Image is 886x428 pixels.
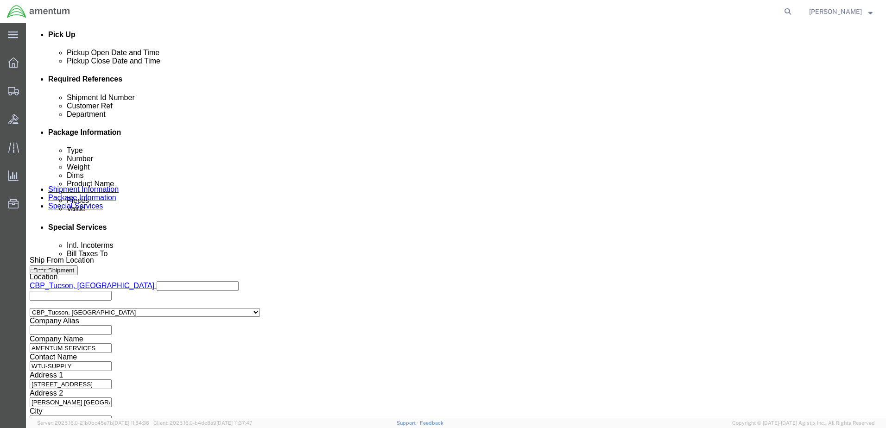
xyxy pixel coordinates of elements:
[6,5,70,19] img: logo
[26,23,886,418] iframe: FS Legacy Container
[397,420,420,426] a: Support
[809,6,873,17] button: [PERSON_NAME]
[732,419,875,427] span: Copyright © [DATE]-[DATE] Agistix Inc., All Rights Reserved
[216,420,253,426] span: [DATE] 11:37:47
[420,420,443,426] a: Feedback
[113,420,149,426] span: [DATE] 11:54:36
[37,420,149,426] span: Server: 2025.16.0-21b0bc45e7b
[153,420,253,426] span: Client: 2025.16.0-b4dc8a9
[809,6,862,17] span: Judy Lackie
